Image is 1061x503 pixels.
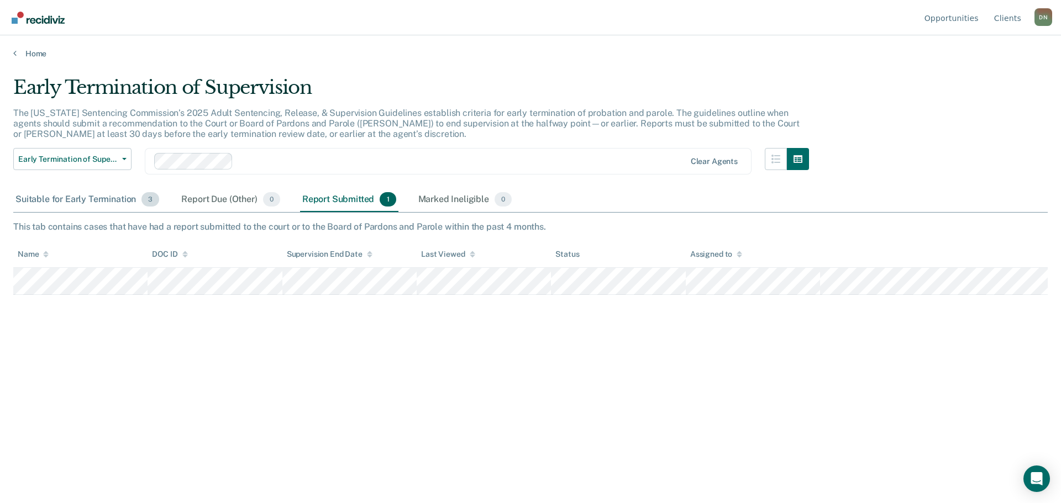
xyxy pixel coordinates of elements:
span: 3 [141,192,159,207]
p: The [US_STATE] Sentencing Commission’s 2025 Adult Sentencing, Release, & Supervision Guidelines e... [13,108,800,139]
div: Supervision End Date [287,250,372,259]
div: Status [555,250,579,259]
div: Last Viewed [421,250,475,259]
div: Assigned to [690,250,742,259]
div: Name [18,250,49,259]
div: Report Submitted1 [300,188,398,212]
div: D N [1034,8,1052,26]
span: 0 [263,192,280,207]
span: Early Termination of Supervision [18,155,118,164]
div: Suitable for Early Termination3 [13,188,161,212]
span: 1 [380,192,396,207]
span: 0 [495,192,512,207]
img: Recidiviz [12,12,65,24]
div: Early Termination of Supervision [13,76,809,108]
div: Open Intercom Messenger [1023,465,1050,492]
div: This tab contains cases that have had a report submitted to the court or to the Board of Pardons ... [13,221,1048,232]
a: Home [13,49,1048,59]
div: DOC ID [152,250,187,259]
button: Early Termination of Supervision [13,148,132,170]
button: Profile dropdown button [1034,8,1052,26]
div: Marked Ineligible0 [416,188,514,212]
div: Report Due (Other)0 [179,188,282,212]
div: Clear agents [691,157,738,166]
